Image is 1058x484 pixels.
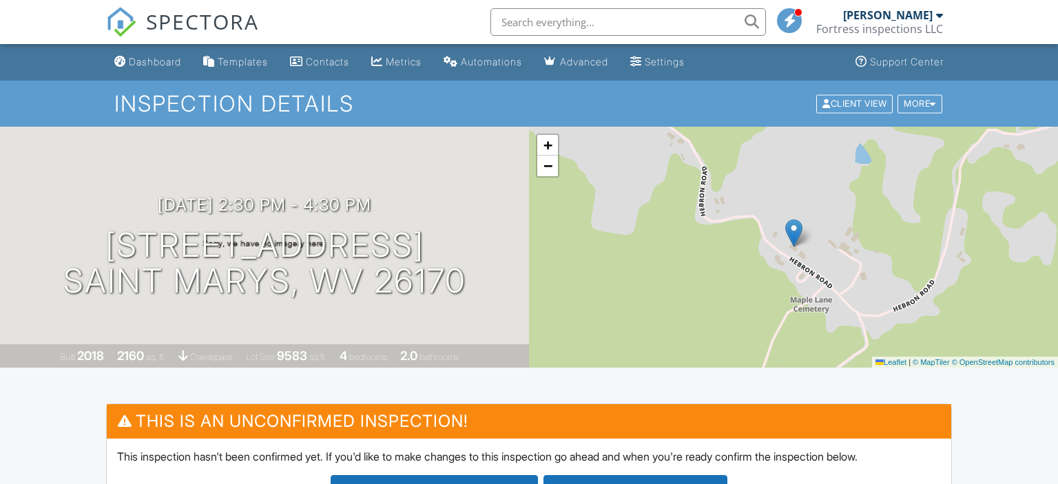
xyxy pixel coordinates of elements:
div: Client View [816,94,893,113]
div: 9583 [277,348,307,363]
a: Contacts [284,50,355,75]
a: Zoom in [537,135,558,156]
img: The Best Home Inspection Software - Spectora [106,7,136,37]
a: Automations (Basic) [438,50,528,75]
div: Advanced [560,56,608,67]
span: − [543,157,552,174]
div: More [898,94,942,113]
a: © OpenStreetMap contributors [952,358,1055,366]
span: bedrooms [349,352,387,362]
a: Templates [198,50,273,75]
div: Metrics [386,56,422,67]
input: Search everything... [490,8,766,36]
div: 2160 [117,348,144,363]
a: Leaflet [875,358,906,366]
span: bathrooms [419,352,459,362]
h3: [DATE] 2:30 pm - 4:30 pm [158,196,371,214]
img: Marker [785,219,802,247]
a: Settings [625,50,690,75]
div: Fortress inspections LLC [816,22,943,36]
span: + [543,136,552,154]
span: Lot Size [246,352,275,362]
a: Client View [815,98,896,108]
span: sq. ft. [146,352,165,362]
a: Advanced [539,50,614,75]
div: Contacts [306,56,349,67]
a: Dashboard [109,50,187,75]
a: SPECTORA [106,19,259,48]
span: SPECTORA [146,7,259,36]
a: Support Center [850,50,949,75]
div: Dashboard [129,56,181,67]
a: Metrics [366,50,427,75]
iframe: Intercom live chat [1011,437,1044,470]
span: crawlspace [190,352,233,362]
h1: [STREET_ADDRESS] Saint Marys, WV 26170 [63,227,466,300]
div: Support Center [870,56,944,67]
div: [PERSON_NAME] [843,8,933,22]
span: Built [60,352,75,362]
a: Zoom out [537,156,558,176]
p: This inspection hasn't been confirmed yet. If you'd like to make changes to this inspection go ah... [117,449,942,464]
span: sq.ft. [309,352,326,362]
div: 2.0 [400,348,417,363]
div: 2018 [77,348,104,363]
div: Automations [461,56,522,67]
h1: Inspection Details [114,92,943,116]
div: Settings [645,56,685,67]
a: © MapTiler [913,358,950,366]
h3: This is an Unconfirmed Inspection! [107,404,952,438]
div: 4 [340,348,347,363]
div: Templates [218,56,268,67]
span: | [909,358,911,366]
